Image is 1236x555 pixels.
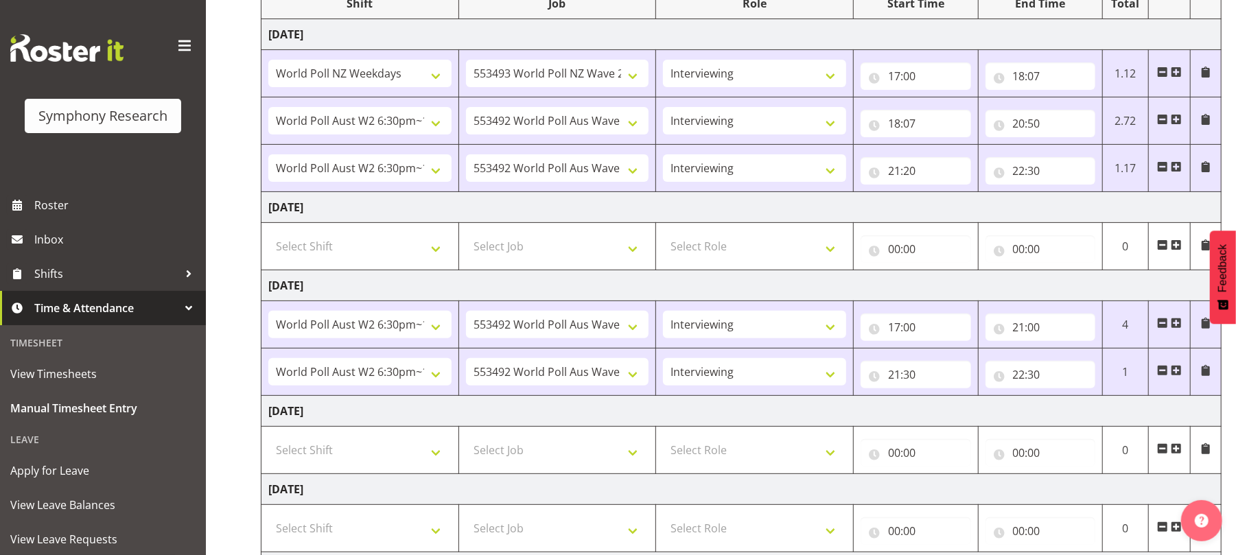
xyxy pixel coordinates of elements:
[861,439,971,467] input: Click to select...
[1103,349,1149,396] td: 1
[986,314,1096,341] input: Click to select...
[1103,427,1149,474] td: 0
[10,460,196,481] span: Apply for Leave
[1103,97,1149,145] td: 2.72
[3,425,202,453] div: Leave
[261,19,1222,50] td: [DATE]
[3,488,202,522] a: View Leave Balances
[261,474,1222,505] td: [DATE]
[986,361,1096,388] input: Click to select...
[861,361,971,388] input: Click to select...
[3,329,202,357] div: Timesheet
[861,157,971,185] input: Click to select...
[986,157,1096,185] input: Click to select...
[986,235,1096,263] input: Click to select...
[1195,514,1209,528] img: help-xxl-2.png
[861,110,971,137] input: Click to select...
[261,192,1222,223] td: [DATE]
[1210,231,1236,324] button: Feedback - Show survey
[10,364,196,384] span: View Timesheets
[986,62,1096,90] input: Click to select...
[10,34,124,62] img: Rosterit website logo
[3,391,202,425] a: Manual Timesheet Entry
[861,62,971,90] input: Click to select...
[861,314,971,341] input: Click to select...
[861,517,971,545] input: Click to select...
[261,396,1222,427] td: [DATE]
[34,263,178,284] span: Shifts
[34,229,199,250] span: Inbox
[261,270,1222,301] td: [DATE]
[986,110,1096,137] input: Click to select...
[10,398,196,418] span: Manual Timesheet Entry
[1103,50,1149,97] td: 1.12
[38,106,167,126] div: Symphony Research
[1103,223,1149,270] td: 0
[34,298,178,318] span: Time & Attendance
[986,439,1096,467] input: Click to select...
[3,357,202,391] a: View Timesheets
[1103,505,1149,552] td: 0
[1217,244,1229,292] span: Feedback
[3,453,202,488] a: Apply for Leave
[1103,145,1149,192] td: 1.17
[986,517,1096,545] input: Click to select...
[34,195,199,215] span: Roster
[1103,301,1149,349] td: 4
[10,529,196,550] span: View Leave Requests
[861,235,971,263] input: Click to select...
[10,495,196,515] span: View Leave Balances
